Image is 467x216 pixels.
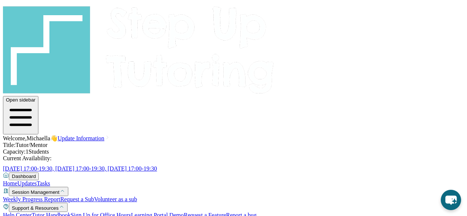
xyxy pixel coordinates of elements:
[3,3,275,95] img: logo
[9,187,68,196] button: Session Management
[9,172,39,180] button: Dashboard
[104,134,110,140] img: Chevron Right
[3,165,157,172] span: [DATE] 17:00-19:30, [DATE] 17:00-19:30, [DATE] 17:00-19:30
[25,148,49,155] span: 1 Students
[3,180,17,186] a: Home
[16,142,48,148] span: Tutor/Mentor
[37,180,50,186] a: Tasks
[3,196,60,202] a: Weekly Progress Report
[58,135,110,141] a: Update Information
[3,148,25,155] span: Capacity:
[12,189,59,195] span: Session Management
[6,97,35,103] span: Open sidebar
[12,205,59,211] span: Support & Resources
[94,196,137,202] a: Volunteer as a sub
[3,142,16,148] span: Title:
[3,96,38,134] button: Open sidebar
[9,203,68,212] button: Support & Resources
[60,196,94,202] a: Request a Sub
[3,165,166,172] a: [DATE] 17:00-19:30, [DATE] 17:00-19:30, [DATE] 17:00-19:30
[3,135,58,141] span: Welcome, Michaella 👋
[441,190,461,210] button: chat-button
[12,174,36,179] span: Dashboard
[17,180,37,186] a: Updates
[3,155,52,161] span: Current Availability:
